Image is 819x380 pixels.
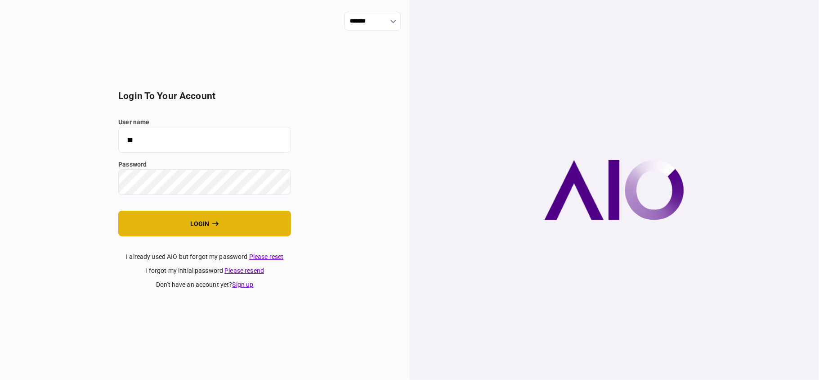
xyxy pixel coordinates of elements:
img: AIO company logo [544,160,684,220]
div: I already used AIO but forgot my password [118,252,291,262]
input: user name [118,127,291,153]
a: Please resend [224,267,264,274]
label: user name [118,118,291,127]
input: show language options [345,12,401,31]
label: password [118,160,291,169]
a: Please reset [249,253,284,260]
input: password [118,169,291,195]
button: login [118,211,291,236]
div: don't have an account yet ? [118,280,291,290]
a: Sign up [233,281,254,288]
div: I forgot my initial password [118,266,291,276]
h2: login to your account [118,90,291,102]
